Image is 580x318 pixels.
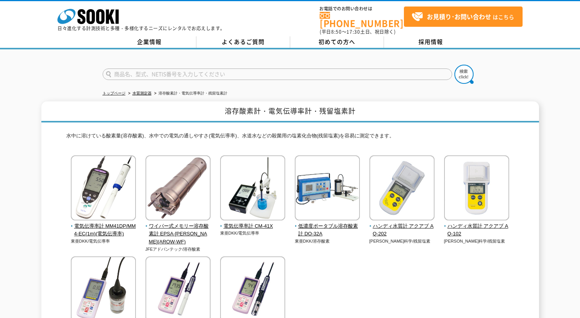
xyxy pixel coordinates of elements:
[369,155,435,222] img: ハンディ水質計 アクアブ AQ-202
[145,215,211,246] a: ワイパー式メモリー溶存酸素計 EPSA-[PERSON_NAME](AROW-WF)
[331,28,342,35] span: 8:50
[369,222,435,238] span: ハンディ水質計 アクアブ AQ-202
[145,222,211,246] span: ワイパー式メモリー溶存酸素計 EPSA-[PERSON_NAME](AROW-WF)
[103,91,126,95] a: トップページ
[220,155,285,222] img: 電気伝導率計 CM-41X
[369,215,435,238] a: ハンディ水質計 アクアブ AQ-202
[444,238,510,245] p: [PERSON_NAME]科学/残留塩素
[427,12,491,21] strong: お見積り･お問い合わせ
[103,68,452,80] input: 商品名、型式、NETIS番号を入力してください
[220,215,286,230] a: 電気伝導率計 CM-41X
[444,155,509,222] img: ハンディ水質計 アクアブ AQ-102
[57,26,225,31] p: 日々進化する計測技術と多種・多様化するニーズにレンタルでお応えします。
[295,155,360,222] img: 低濃度ポータブル溶存酸素計 DO-32A
[71,155,136,222] img: 電気伝導率計 MM41DP/MM4-EC(1m)(電気伝導率)
[290,36,384,48] a: 初めての方へ
[71,215,136,238] a: 電気伝導率計 MM41DP/MM4-EC(1m)(電気伝導率)
[404,7,523,27] a: お見積り･お問い合わせはこちら
[319,38,355,46] span: 初めての方へ
[454,65,474,84] img: btn_search.png
[369,238,435,245] p: [PERSON_NAME]科学/残留塩素
[145,246,211,253] p: JFEアドバンテック/溶存酸素
[41,101,539,122] h1: 溶存酸素計・電気伝導率計・残留塩素計
[71,222,136,238] span: 電気伝導率計 MM41DP/MM4-EC(1m)(電気伝導率)
[384,36,478,48] a: 採用情報
[295,238,360,245] p: 東亜DKK/溶存酸素
[320,7,404,11] span: お電話でのお問い合わせは
[220,222,286,230] span: 電気伝導率計 CM-41X
[320,28,395,35] span: (平日 ～ 土日、祝日除く)
[320,12,404,28] a: [PHONE_NUMBER]
[295,215,360,238] a: 低濃度ポータブル溶存酸素計 DO-32A
[145,155,211,222] img: ワイパー式メモリー溶存酸素計 EPSA-RINKO(AROW-WF)
[346,28,360,35] span: 17:30
[66,132,514,144] p: 水中に溶けている酸素量(溶存酸素)、水中での電気の通しやすさ(電気伝導率)、水道水などの殺菌用の塩素化合物(残留塩素)を容易に測定できます。
[444,222,510,238] span: ハンディ水質計 アクアブ AQ-102
[132,91,152,95] a: 水質測定器
[103,36,196,48] a: 企業情報
[295,222,360,238] span: 低濃度ポータブル溶存酸素計 DO-32A
[196,36,290,48] a: よくあるご質問
[220,230,286,236] p: 東亜DKK/電気伝導率
[71,238,136,245] p: 東亜DKK/電気伝導率
[412,11,514,23] span: はこちら
[153,90,227,98] li: 溶存酸素計・電気伝導率計・残留塩素計
[444,215,510,238] a: ハンディ水質計 アクアブ AQ-102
